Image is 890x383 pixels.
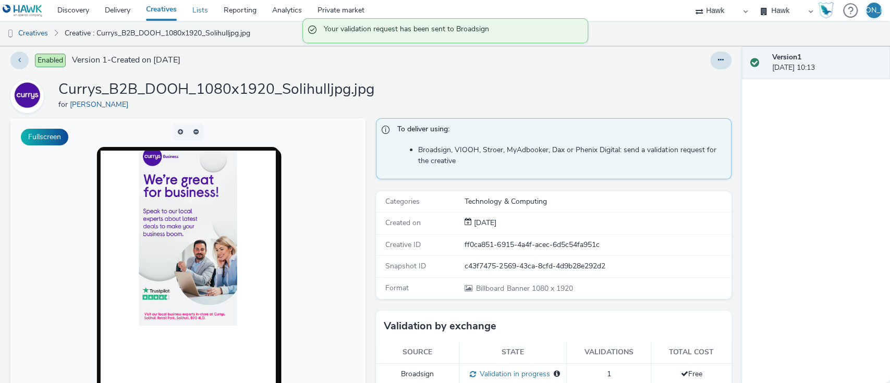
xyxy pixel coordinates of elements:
span: Version 1 - Created on [DATE] [72,54,180,66]
a: Curry's [10,91,48,101]
img: dooh [5,29,16,39]
span: Created on [385,218,421,228]
a: Hawk Academy [818,2,838,19]
span: 1 [607,369,611,379]
div: ff0ca851-6915-4a4f-acec-6d5c54fa951c [465,240,730,250]
div: c43f7475-2569-43ca-8cfd-4d9b28e292d2 [465,261,730,271]
strong: Version 1 [772,52,801,62]
span: Creative ID [385,240,421,250]
span: Categories [385,196,420,206]
img: Curry's [12,81,42,112]
span: for [58,100,70,109]
span: Free [680,369,702,379]
h1: Currys_B2B_DOOH_1080x1920_Solihulljpg.jpg [58,80,374,100]
span: 1080 x 1920 [475,283,572,293]
div: Creation 22 September 2025, 10:13 [472,218,496,228]
span: Snapshot ID [385,261,426,271]
a: [PERSON_NAME] [70,100,132,109]
th: State [459,342,567,363]
img: undefined Logo [3,4,43,17]
img: Advertisement preview [128,32,226,207]
button: Fullscreen [21,129,68,145]
th: Total cost [651,342,731,363]
span: Format [385,283,409,293]
span: Billboard Banner [476,283,531,293]
img: Hawk Academy [818,2,834,19]
span: Validation in progress [476,369,550,379]
div: [DATE] 10:13 [772,52,882,73]
span: To deliver using: [397,124,720,138]
h3: Validation by exchange [384,318,496,334]
li: Broadsign, VIOOH, Stroer, MyAdbooker, Dax or Phenix Digital: send a validation request for the cr... [418,145,725,166]
th: Source [376,342,459,363]
div: Technology & Computing [465,196,730,207]
span: [DATE] [472,218,496,228]
a: Creative : Currys_B2B_DOOH_1080x1920_Solihulljpg.jpg [59,21,255,46]
span: Your validation request has been sent to Broadsign [324,24,577,38]
span: Enabled [35,54,66,67]
th: Validations [567,342,651,363]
